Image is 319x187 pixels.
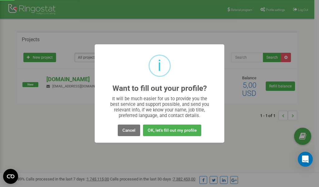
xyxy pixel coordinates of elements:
div: It will be much easier for us to provide you the best service and support possible, and send you ... [107,96,212,118]
div: Open Intercom Messenger [298,152,313,167]
button: OK, let's fill out my profile [143,125,201,136]
div: i [158,56,161,76]
button: Cancel [118,125,140,136]
h2: Want to fill out your profile? [112,84,207,93]
button: Open CMP widget [3,169,18,184]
